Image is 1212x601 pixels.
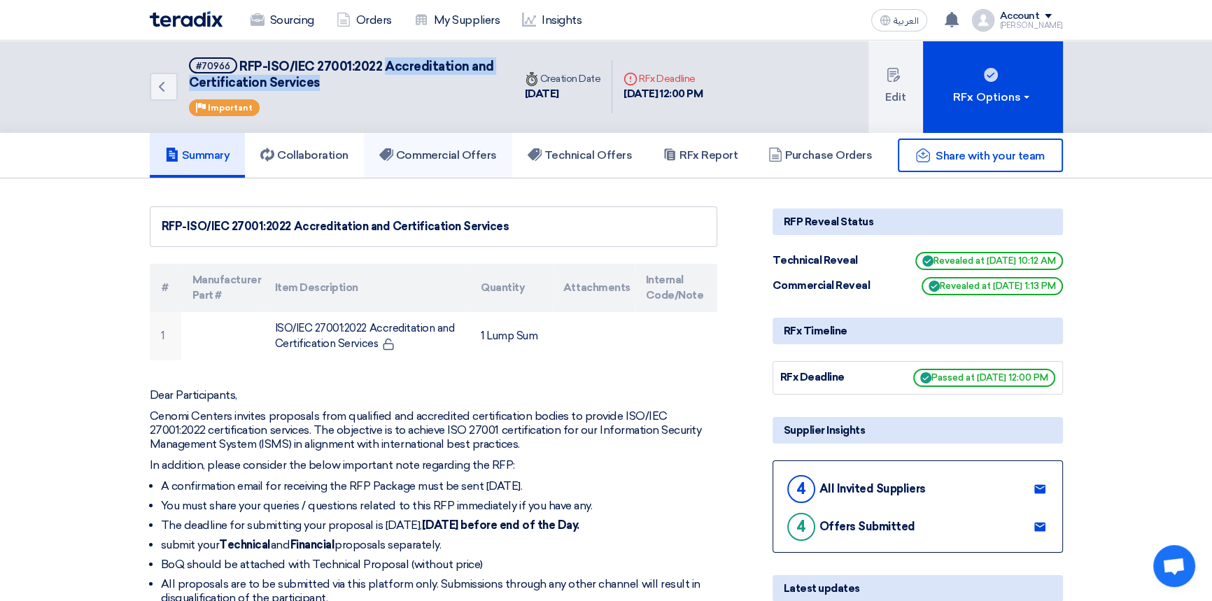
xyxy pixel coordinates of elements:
[868,41,923,133] button: Edit
[239,5,325,36] a: Sourcing
[260,148,348,162] h5: Collaboration
[768,148,872,162] h5: Purchase Orders
[264,312,470,360] td: ISO/IEC 27001:2022 Accreditation and Certification Services
[1153,545,1195,587] div: Open chat
[525,86,601,102] div: [DATE]
[773,253,878,269] div: Technical Reveal
[635,264,717,312] th: Internal Code/Note
[819,482,926,495] div: All Invited Suppliers
[753,133,887,178] a: Purchase Orders
[773,417,1063,444] div: Supplier Insights
[1000,22,1063,29] div: [PERSON_NAME]
[162,218,705,235] div: RFP-ISO/IEC 27001:2022 Accreditation and Certification Services
[647,133,753,178] a: RFx Report
[161,538,717,552] li: submit your and proposals separately.
[953,89,1032,106] div: RFx Options
[161,479,717,493] li: A confirmation email for receiving the RFP Package must be sent [DATE].
[913,369,1055,387] span: Passed at [DATE] 12:00 PM
[528,148,632,162] h5: Technical Offers
[922,277,1063,295] span: Revealed at [DATE] 1:13 PM
[470,264,552,312] th: Quantity
[773,318,1063,344] div: RFx Timeline
[219,538,271,551] strong: Technical
[181,264,264,312] th: Manufacturer Part #
[511,5,593,36] a: Insights
[422,518,579,532] strong: [DATE] before end of the Day.
[325,5,403,36] a: Orders
[972,9,994,31] img: profile_test.png
[208,103,253,113] span: Important
[773,208,1063,235] div: RFP Reveal Status
[663,148,738,162] h5: RFx Report
[1000,10,1040,22] div: Account
[894,16,919,26] span: العربية
[552,264,635,312] th: Attachments
[150,11,223,27] img: Teradix logo
[150,409,717,451] p: Cenomi Centers invites proposals from qualified and accredited certification bodies to provide IS...
[787,475,815,503] div: 4
[470,312,552,360] td: 1 Lump Sum
[915,252,1063,270] span: Revealed at [DATE] 10:12 AM
[290,538,334,551] strong: Financial
[525,71,601,86] div: Creation Date
[403,5,511,36] a: My Suppliers
[364,133,512,178] a: Commercial Offers
[161,499,717,513] li: You must share your queries / questions related to this RFP immediately if you have any.
[189,57,497,92] h5: RFP-ISO/IEC 27001:2022 Accreditation and Certification Services
[512,133,647,178] a: Technical Offers
[245,133,364,178] a: Collaboration
[773,278,878,294] div: Commercial Reveal
[264,264,470,312] th: Item Description
[150,133,246,178] a: Summary
[379,148,497,162] h5: Commercial Offers
[923,41,1063,133] button: RFx Options
[787,513,815,541] div: 4
[196,62,230,71] div: #70966
[150,458,717,472] p: In addition, please consider the below important note regarding the RFP:
[780,369,885,386] div: RFx Deadline
[150,264,181,312] th: #
[623,86,703,102] div: [DATE] 12:00 PM
[936,149,1044,162] span: Share with your team
[161,518,717,532] li: The deadline for submitting your proposal is [DATE],
[150,388,717,402] p: Dear Participants,
[623,71,703,86] div: RFx Deadline
[871,9,927,31] button: العربية
[150,312,181,360] td: 1
[165,148,230,162] h5: Summary
[161,558,717,572] li: BoQ should be attached with Technical Proposal (without price)
[819,520,915,533] div: Offers Submitted
[189,59,494,90] span: RFP-ISO/IEC 27001:2022 Accreditation and Certification Services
